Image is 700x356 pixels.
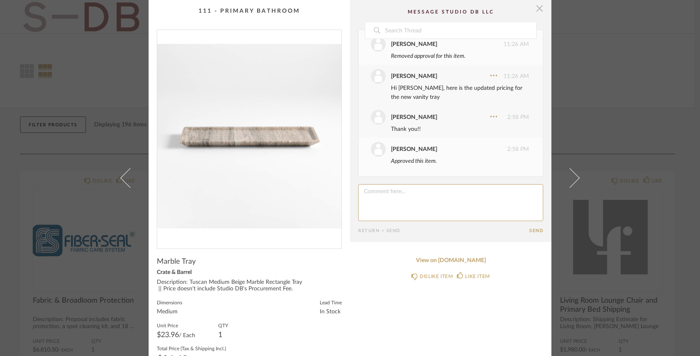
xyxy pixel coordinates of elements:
[320,309,342,315] div: In Stock
[157,309,182,315] div: Medium
[391,72,437,81] div: [PERSON_NAME]
[157,345,226,351] label: Total Price (Tax & Shipping Incl.)
[391,84,529,102] div: Hi [PERSON_NAME], here is the updated pricing for the new vanity tray
[157,30,341,242] div: 0
[465,272,490,281] div: LIKE ITEM
[320,299,342,306] label: Lead Time
[371,110,529,125] div: 2:58 PM
[157,257,196,266] span: Marble Tray
[157,299,182,306] label: Dimensions
[218,322,228,329] label: QTY
[391,145,437,154] div: [PERSON_NAME]
[179,333,195,338] span: / Each
[157,322,195,329] label: Unit Price
[391,157,529,166] div: Approved this item.
[157,30,341,242] img: e6a6b1a9-55ff-4dd9-bd9b-c3e76e2065e1_1000x1000.jpg
[420,272,453,281] div: DISLIKE ITEM
[371,69,529,84] div: 11:26 AM
[371,37,529,52] div: 11:26 AM
[218,332,228,338] div: 1
[157,331,179,339] span: $23.96
[391,52,529,61] div: Removed approval for this item.
[384,22,536,39] input: Search Thread
[358,228,529,233] div: Return = Send
[529,228,543,233] button: Send
[157,269,342,276] div: Crate & Barrel
[157,279,342,292] div: Description: Tuscan Medium Beige Marble Rectangle Tray || Price doesn't include Studio DB's Procu...
[391,113,437,122] div: [PERSON_NAME]
[371,142,529,157] div: 2:58 PM
[391,40,437,49] div: [PERSON_NAME]
[391,125,529,134] div: Thank you!!
[358,257,543,264] a: View on [DOMAIN_NAME]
